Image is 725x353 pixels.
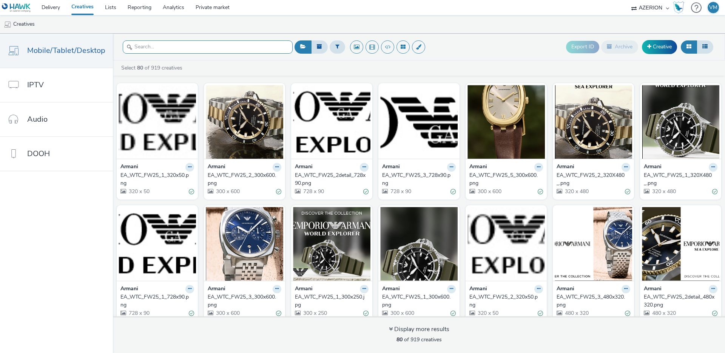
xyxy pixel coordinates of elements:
[208,293,281,309] a: EA_WTC_FW25_3_300x600.png
[557,172,630,187] a: EA_WTC_FW25_2_320X480_.png
[396,336,403,343] strong: 80
[27,114,48,125] span: Audio
[642,40,677,54] a: Creative
[651,310,676,317] span: 480 x 320
[120,293,194,309] a: EA_WTC_FW25_1_728x90.png
[557,285,574,294] strong: Armani
[120,172,191,187] div: EA_WTC_FW25_1_320x50.png
[450,188,456,196] div: Valid
[644,293,714,309] div: EA_WTC_FW25_2detail_480x320.png
[390,188,411,195] span: 728 x 90
[27,45,105,56] span: Mobile/Tablet/Desktop
[644,163,662,172] strong: Armani
[469,285,487,294] strong: Armani
[389,325,449,334] div: Display more results
[302,188,324,195] span: 728 x 90
[119,85,196,159] img: EA_WTC_FW25_1_320x50.png visual
[208,285,225,294] strong: Armani
[644,172,717,187] a: EA_WTC_FW25_1_320X480_.png
[208,163,225,172] strong: Armani
[469,172,540,187] div: EA_WTC_FW25_5_300x600.png
[467,85,545,159] img: EA_WTC_FW25_5_300x600.png visual
[712,188,717,196] div: Valid
[123,40,293,54] input: Search...
[382,172,453,187] div: EA_WTC_FW25_3_728x90.png
[390,310,414,317] span: 300 x 600
[712,310,717,317] div: Valid
[189,188,194,196] div: Valid
[644,293,717,309] a: EA_WTC_FW25_2detail_480x320.png
[295,163,313,172] strong: Armani
[477,310,498,317] span: 320 x 50
[644,285,662,294] strong: Armani
[564,188,589,195] span: 320 x 480
[673,2,684,14] img: Hawk Academy
[4,21,11,28] img: mobile
[2,3,31,12] img: undefined Logo
[651,188,676,195] span: 320 x 480
[206,85,283,159] img: EA_WTC_FW25_2_300x600.png visual
[625,310,630,317] div: Valid
[295,172,369,187] a: EA_WTC_FW25_2detail_728x90.png
[215,188,240,195] span: 300 x 600
[137,64,143,71] strong: 80
[120,163,138,172] strong: Armani
[380,207,458,281] img: EA_WTC_FW25_1_300x600.png visual
[208,172,278,187] div: EA_WTC_FW25_2_300x600.png
[697,40,713,53] button: Table
[601,40,638,53] button: Archive
[477,188,501,195] span: 300 x 600
[27,79,44,90] span: IPTV
[208,293,278,309] div: EA_WTC_FW25_3_300x600.png
[469,163,487,172] strong: Armani
[293,85,370,159] img: EA_WTC_FW25_2detail_728x90.png visual
[208,172,281,187] a: EA_WTC_FW25_2_300x600.png
[538,310,543,317] div: Valid
[382,293,453,309] div: EA_WTC_FW25_1_300x600.png
[295,285,313,294] strong: Armani
[302,310,327,317] span: 300 x 250
[276,188,281,196] div: Valid
[644,172,714,187] div: EA_WTC_FW25_1_320X480_.png
[382,172,456,187] a: EA_WTC_FW25_3_728x90.png
[469,172,543,187] a: EA_WTC_FW25_5_300x600.png
[564,310,589,317] span: 480 x 320
[380,85,458,159] img: EA_WTC_FW25_3_728x90.png visual
[276,310,281,317] div: Valid
[557,293,627,309] div: EA_WTC_FW25_3_480x320.png
[119,207,196,281] img: EA_WTC_FW25_1_728x90.png visual
[128,188,150,195] span: 320 x 50
[566,41,599,53] button: Export ID
[555,85,632,159] img: EA_WTC_FW25_2_320X480_.png visual
[396,336,442,343] span: of 919 creatives
[189,310,194,317] div: Valid
[557,172,627,187] div: EA_WTC_FW25_2_320X480_.png
[538,188,543,196] div: Valid
[382,163,400,172] strong: Armani
[642,85,719,159] img: EA_WTC_FW25_1_320X480_.png visual
[642,207,719,281] img: EA_WTC_FW25_2detail_480x320.png visual
[363,310,369,317] div: Valid
[295,172,366,187] div: EA_WTC_FW25_2detail_728x90.png
[382,285,400,294] strong: Armani
[120,285,138,294] strong: Armani
[27,148,50,159] span: DOOH
[295,293,366,309] div: EA_WTC_FW25_1_300x250.jpg
[128,310,150,317] span: 728 x 90
[206,207,283,281] img: EA_WTC_FW25_3_300x600.png visual
[625,188,630,196] div: Valid
[681,40,697,53] button: Grid
[557,293,630,309] a: EA_WTC_FW25_3_480x320.png
[467,207,545,281] img: EA_WTC_FW25_2_320x50.png visual
[469,293,543,309] a: EA_WTC_FW25_2_320x50.png
[363,188,369,196] div: Valid
[673,2,687,14] a: Hawk Academy
[215,310,240,317] span: 300 x 600
[120,64,185,71] a: Select of 919 creatives
[709,2,717,13] div: VM
[120,172,194,187] a: EA_WTC_FW25_1_320x50.png
[293,207,370,281] img: EA_WTC_FW25_1_300x250.jpg visual
[469,293,540,309] div: EA_WTC_FW25_2_320x50.png
[450,310,456,317] div: Valid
